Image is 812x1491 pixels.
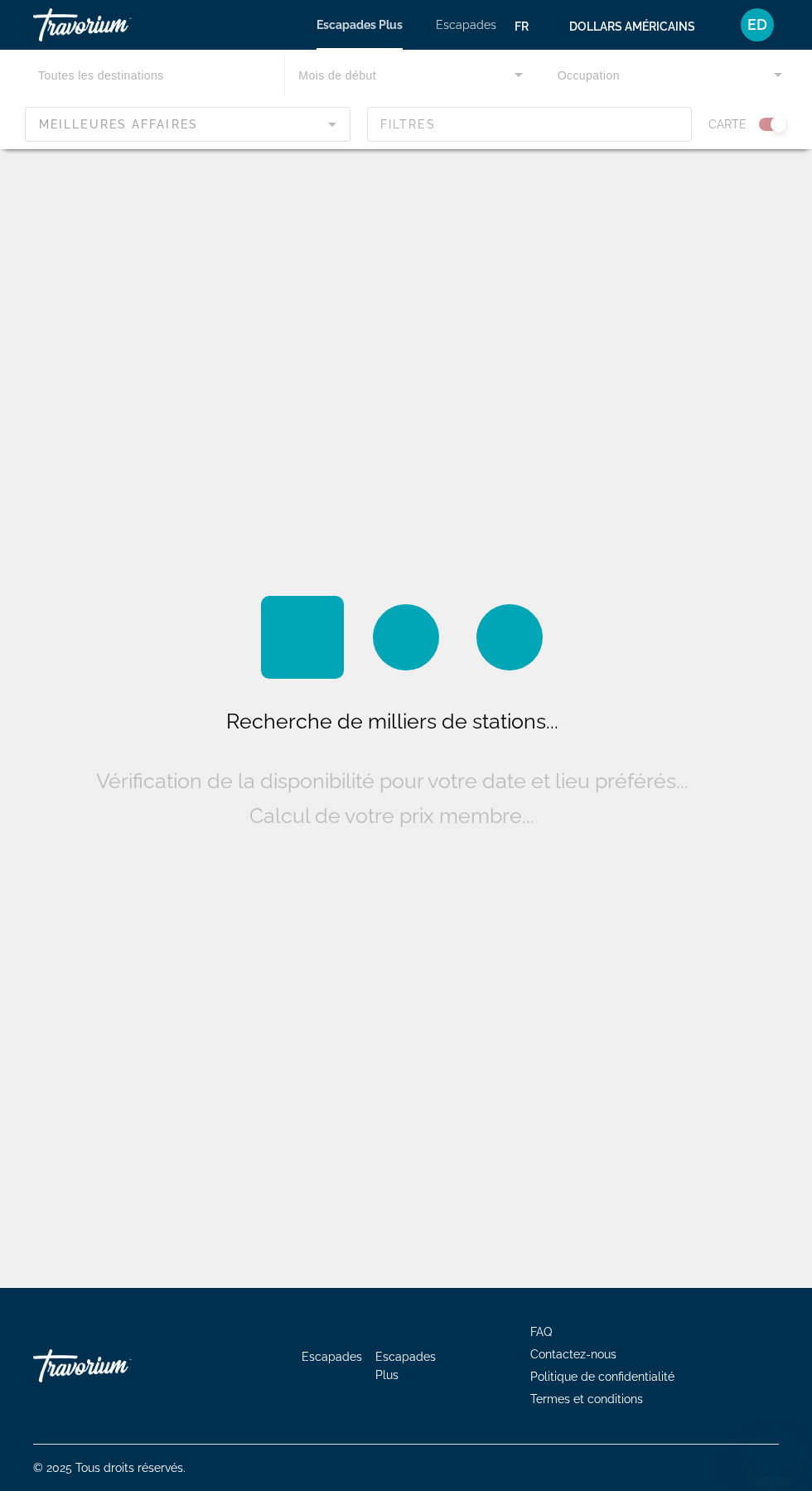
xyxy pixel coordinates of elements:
[317,18,403,31] a: Escapades Plus
[736,7,779,42] button: Menu utilisateur
[33,1341,199,1391] a: Rentrer à la maison
[375,1350,436,1382] a: Escapades Plus
[249,803,534,828] font: Calcul de votre prix membre...
[569,20,695,33] font: dollars américains
[569,14,711,38] button: Changer de devise
[530,1392,643,1406] a: Termes et conditions
[530,1325,552,1339] a: FAQ
[747,16,767,33] font: ED
[530,1370,674,1383] a: Politique de confidentialité
[226,709,558,733] font: Recherche de milliers de stations...
[515,14,544,38] button: Changer de langue
[96,768,689,793] font: Vérification de la disponibilité pour votre date et lieu préférés...
[530,1348,616,1361] a: Contactez-nous
[515,20,529,33] font: fr
[746,1425,799,1478] iframe: Bouton de lancement de la fenêtre de messagerie
[302,1350,362,1363] a: Escapades
[33,3,199,46] a: Travorium
[436,18,496,31] a: Escapades
[33,1461,186,1474] font: © 2025 Tous droits réservés.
